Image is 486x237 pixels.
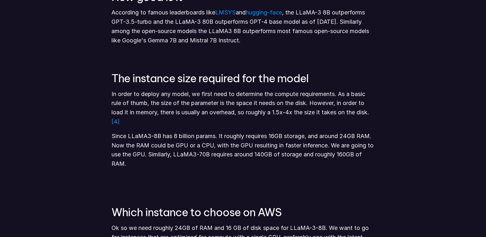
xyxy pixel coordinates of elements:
[111,206,375,218] h3: Which instance to choose on AWS
[111,8,375,45] p: According to famous leaderboards like and , the LLaMA-3 8B outperforms GPT-3.5-turbo and the LLaM...
[245,9,282,16] a: hugging-face
[215,9,235,16] a: LMSYS
[111,118,119,125] a: [4]
[111,90,375,127] p: In order to deploy any model, we first need to determine the compute requirements. As a basic rul...
[111,132,375,169] p: Since LLaMA3-8B has 8 billion params. It roughly requires 16GB storage, and around 24GB RAM. Now ...
[111,72,375,84] h3: The instance size required for the model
